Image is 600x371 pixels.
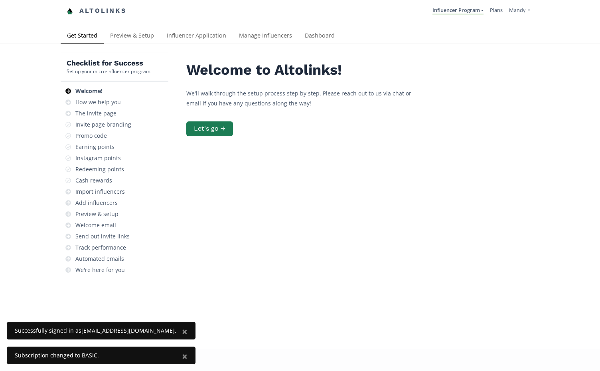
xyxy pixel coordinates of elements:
div: How we help you [75,98,121,106]
span: × [182,325,187,338]
div: Promo code [75,132,107,140]
div: We're here for you [75,266,125,274]
button: Close [174,322,195,341]
div: Track performance [75,244,126,252]
h2: Welcome to Altolinks! [186,62,426,78]
div: Add influencers [75,199,118,207]
span: × [182,349,187,363]
a: Manage Influencers [233,28,298,44]
div: Preview & setup [75,210,118,218]
div: Cash rewards [75,177,112,185]
p: We'll walk through the setup process step by step. Please reach out to us via chat or email if yo... [186,88,426,108]
div: Set up your micro-influencer program [67,68,150,75]
img: favicon-32x32.png [67,8,73,14]
div: Welcome! [75,87,103,95]
a: Plans [490,6,503,14]
a: Influencer Program [432,6,484,15]
a: Get Started [61,28,104,44]
h5: Checklist for Success [67,58,150,68]
div: The invite page [75,109,116,117]
a: Altolinks [67,4,126,18]
a: Influencer Application [160,28,233,44]
button: Close [174,347,195,366]
span: Mandy [509,6,525,14]
div: Invite page branding [75,121,131,129]
a: Mandy [509,6,530,16]
div: Successfully signed in as [EMAIL_ADDRESS][DOMAIN_NAME] . [15,327,176,335]
div: Earning points [75,143,114,151]
div: Import influencers [75,188,125,196]
div: Send out invite links [75,232,130,240]
a: Dashboard [298,28,341,44]
div: Redeeming points [75,165,124,173]
div: Subscription changed to BASIC. [15,351,176,359]
div: Welcome email [75,221,116,229]
div: Instagram points [75,154,121,162]
button: Let's go → [186,121,233,136]
a: Preview & Setup [104,28,160,44]
div: Automated emails [75,255,124,263]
